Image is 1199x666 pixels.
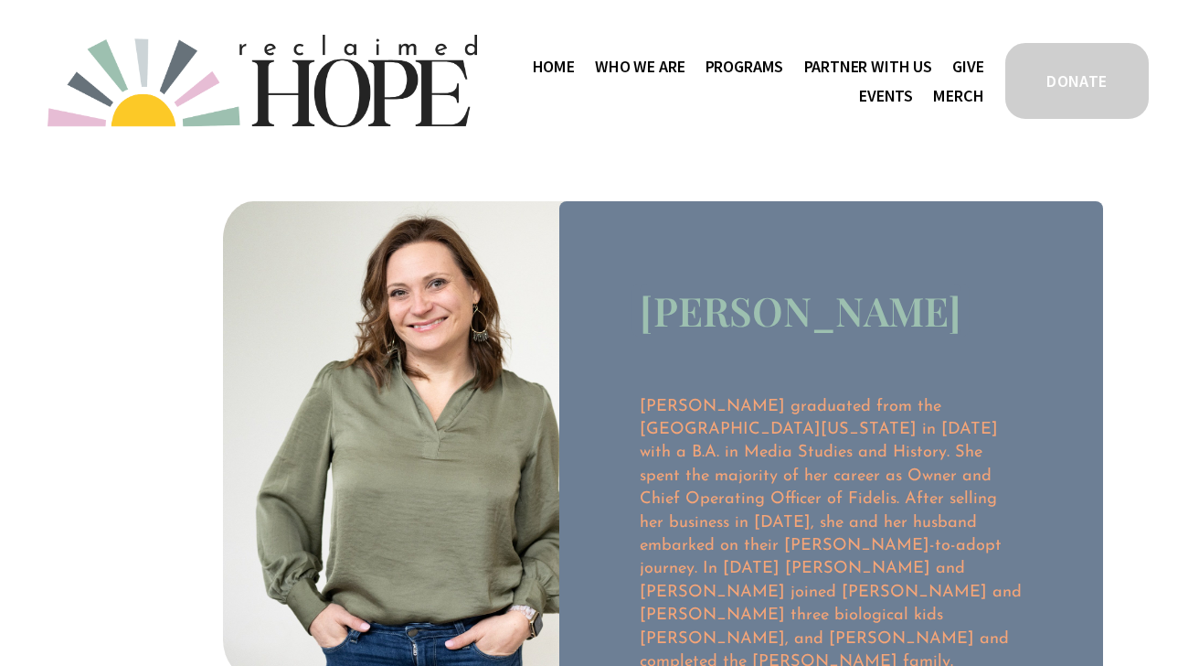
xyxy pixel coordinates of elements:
a: Merch [933,81,983,112]
span: Who We Are [595,53,684,80]
a: Give [952,51,983,81]
a: Events [859,81,913,112]
img: Reclaimed Hope Initiative [48,35,476,127]
span: Programs [706,53,784,80]
a: Home [533,51,575,81]
a: folder dropdown [804,51,932,81]
span: Partner With Us [804,53,932,80]
a: folder dropdown [706,51,784,81]
a: DONATE [1003,40,1151,122]
a: folder dropdown [595,51,684,81]
h3: [PERSON_NAME] [640,284,961,337]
